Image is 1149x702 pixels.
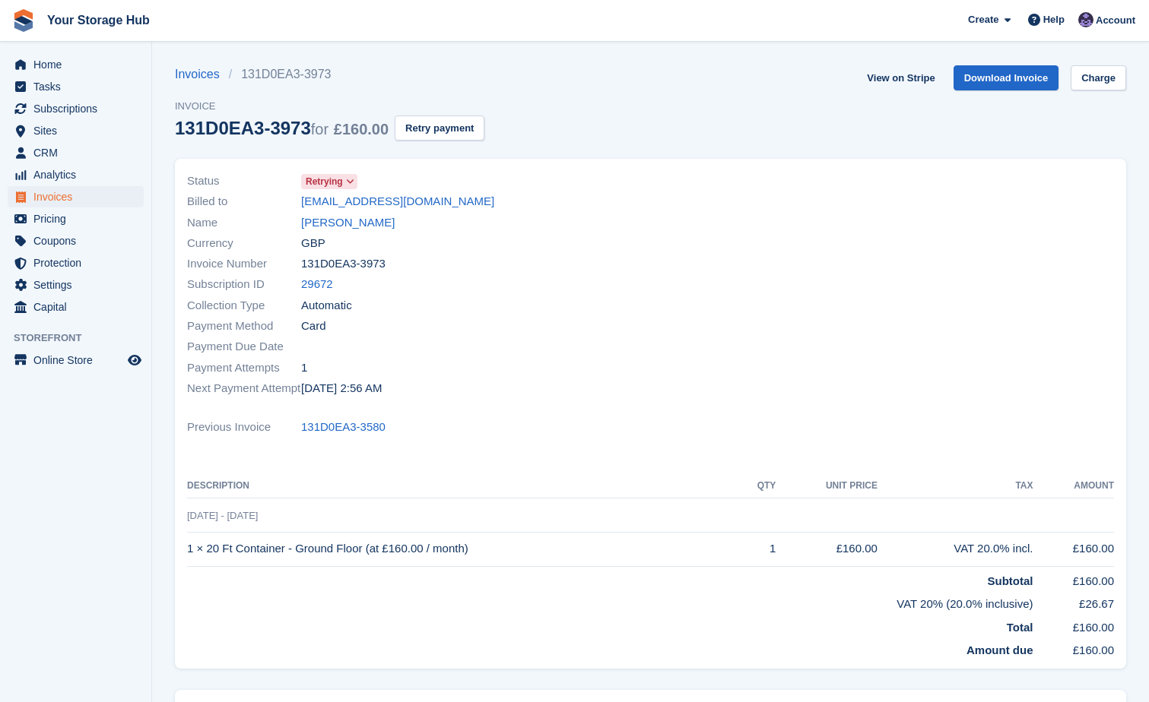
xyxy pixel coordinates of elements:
span: Subscription ID [187,276,301,293]
td: VAT 20% (20.0% inclusive) [187,590,1033,613]
span: Previous Invoice [187,419,301,436]
span: Account [1096,13,1135,28]
div: VAT 20.0% incl. [878,540,1033,558]
td: £160.00 [1033,636,1114,659]
span: GBP [301,235,325,252]
td: £26.67 [1033,590,1114,613]
a: menu [8,120,144,141]
th: Description [187,474,739,498]
th: Amount [1033,474,1114,498]
a: menu [8,230,144,251]
button: Retry payment [395,115,484,141]
span: for [311,121,329,138]
a: menu [8,164,144,185]
span: Sites [33,120,125,141]
a: menu [8,274,144,296]
span: £160.00 [334,121,389,138]
span: Create [968,12,998,27]
strong: Total [1007,621,1033,634]
span: 1 [301,359,307,377]
div: 131D0EA3-3973 [175,118,389,138]
a: 131D0EA3-3580 [301,419,386,436]
td: £160.00 [776,532,878,566]
a: menu [8,208,144,229]
span: Help [1043,12,1065,27]
span: 131D0EA3-3973 [301,255,386,273]
span: Pricing [33,208,125,229]
td: 1 [739,532,776,566]
span: Retrying [306,175,343,188]
span: Storefront [14,330,151,346]
a: Retrying [301,172,357,190]
a: Charge [1071,65,1126,90]
a: [EMAIL_ADDRESS][DOMAIN_NAME] [301,193,494,210]
a: 29672 [301,276,333,293]
span: Automatic [301,297,352,315]
a: Download Invoice [954,65,1059,90]
td: £160.00 [1033,566,1114,590]
img: stora-icon-8386f47178a22dfd0bd8f6a31ec36ba5ce8667c1dd55bd0f319d3a0aa187defe.svg [12,9,35,32]
span: Online Store [33,349,125,371]
th: Unit Price [776,474,878,498]
a: [PERSON_NAME] [301,214,395,232]
span: Invoice Number [187,255,301,273]
a: menu [8,252,144,274]
span: Settings [33,274,125,296]
span: Home [33,54,125,75]
span: Invoices [33,186,125,207]
span: Next Payment Attempt [187,380,301,397]
span: Payment Method [187,318,301,335]
span: Payment Attempts [187,359,301,377]
a: menu [8,142,144,163]
span: Capital [33,296,125,318]
th: Tax [878,474,1033,498]
span: Protection [33,252,125,274]
a: View on Stripe [861,65,941,90]
span: [DATE] - [DATE] [187,510,258,521]
td: 1 × 20 Ft Container - Ground Floor (at £160.00 / month) [187,532,739,566]
img: Liam Beddard [1078,12,1093,27]
a: Invoices [175,65,229,84]
span: CRM [33,142,125,163]
span: Card [301,318,326,335]
a: menu [8,98,144,119]
span: Coupons [33,230,125,251]
a: Your Storage Hub [41,8,156,33]
span: Payment Due Date [187,338,301,356]
time: 2025-10-05 01:56:08 UTC [301,380,382,397]
a: menu [8,349,144,371]
span: Analytics [33,164,125,185]
strong: Subtotal [987,574,1033,587]
span: Currency [187,235,301,252]
td: £160.00 [1033,613,1114,637]
span: Tasks [33,76,125,97]
a: menu [8,186,144,207]
td: £160.00 [1033,532,1114,566]
a: menu [8,296,144,318]
nav: breadcrumbs [175,65,484,84]
span: Invoice [175,99,484,114]
th: QTY [739,474,776,498]
a: menu [8,54,144,75]
a: menu [8,76,144,97]
span: Collection Type [187,297,301,315]
strong: Amount due [966,643,1033,656]
span: Billed to [187,193,301,210]
a: Preview store [125,351,144,369]
span: Name [187,214,301,232]
span: Subscriptions [33,98,125,119]
span: Status [187,172,301,190]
